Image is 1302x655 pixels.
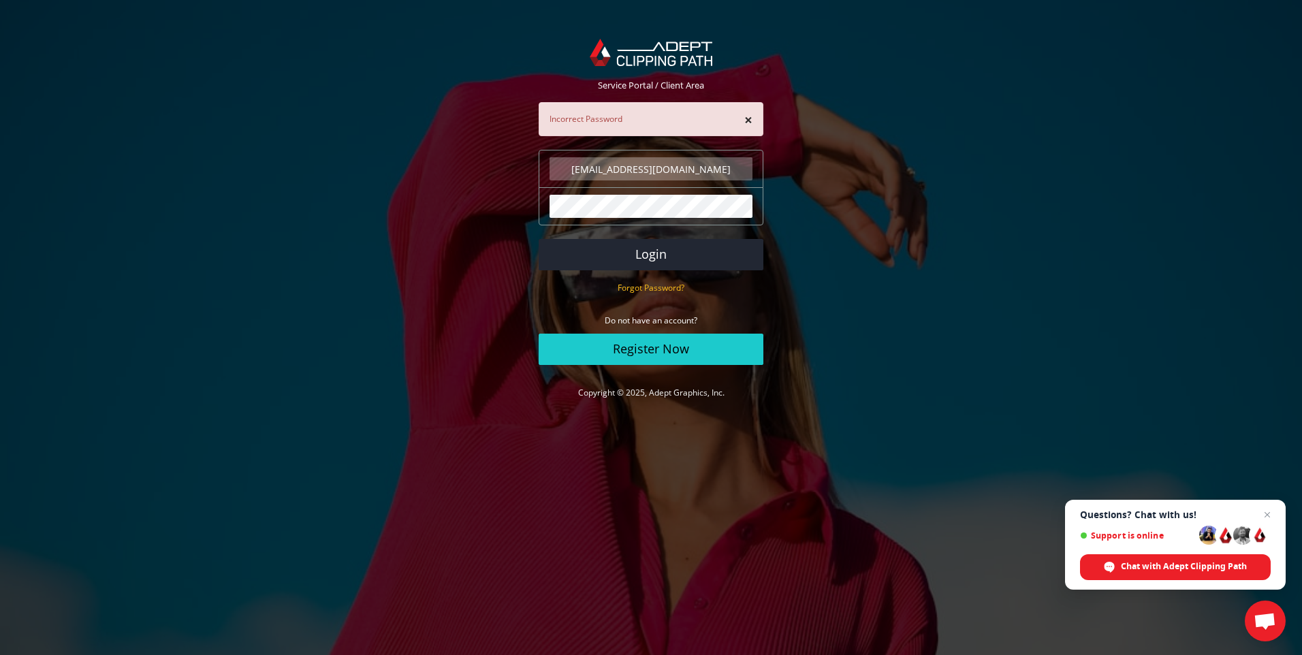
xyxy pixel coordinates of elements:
[598,79,704,91] span: Service Portal / Client Area
[1259,507,1275,523] span: Close chat
[1121,560,1247,573] span: Chat with Adept Clipping Path
[539,239,763,270] button: Login
[618,281,684,293] a: Forgot Password?
[1245,601,1286,641] div: Open chat
[550,157,752,180] input: Email Address
[605,315,697,326] small: Do not have an account?
[590,39,712,66] img: Adept Graphics
[618,282,684,293] small: Forgot Password?
[539,102,763,136] div: Incorrect Password
[578,387,725,398] a: Copyright © 2025, Adept Graphics, Inc.
[1080,509,1271,520] span: Questions? Chat with us!
[1080,554,1271,580] div: Chat with Adept Clipping Path
[1080,530,1194,541] span: Support is online
[539,334,763,365] a: Register Now
[744,113,752,127] button: ×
